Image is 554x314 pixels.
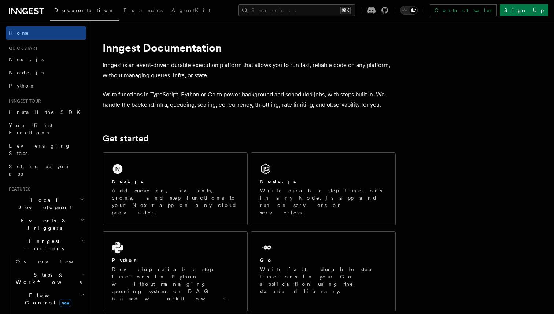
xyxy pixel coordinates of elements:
button: Inngest Functions [6,234,86,255]
span: Steps & Workflows [13,271,82,286]
a: Python [6,79,86,92]
span: new [59,299,71,307]
a: PythonDevelop reliable step functions in Python without managing queueing systems or DAG based wo... [103,231,248,311]
span: Documentation [54,7,115,13]
span: Quick start [6,45,38,51]
a: Install the SDK [6,106,86,119]
span: Inngest tour [6,98,41,104]
span: Next.js [9,56,44,62]
span: Leveraging Steps [9,143,71,156]
h1: Inngest Documentation [103,41,396,54]
a: Overview [13,255,86,268]
span: Setting up your app [9,163,72,177]
button: Search...⌘K [238,4,355,16]
span: Install the SDK [9,109,85,115]
button: Flow Controlnew [13,289,86,309]
a: Get started [103,133,148,144]
a: Contact sales [430,4,497,16]
span: Python [9,83,36,89]
h2: Go [260,256,273,264]
span: Features [6,186,30,192]
a: Next.js [6,53,86,66]
a: Next.jsAdd queueing, events, crons, and step functions to your Next app on any cloud provider. [103,152,248,225]
p: Develop reliable step functions in Python without managing queueing systems or DAG based workflows. [112,266,239,302]
a: Home [6,26,86,40]
button: Events & Triggers [6,214,86,234]
a: Node.js [6,66,86,79]
span: Overview [16,259,91,265]
span: AgentKit [171,7,210,13]
p: Write durable step functions in any Node.js app and run on servers or serverless. [260,187,387,216]
p: Write fast, durable step functions in your Go application using the standard library. [260,266,387,295]
a: Examples [119,2,167,20]
p: Add queueing, events, crons, and step functions to your Next app on any cloud provider. [112,187,239,216]
button: Toggle dark mode [400,6,418,15]
span: Home [9,29,29,37]
span: Node.js [9,70,44,75]
span: Examples [123,7,163,13]
span: Your first Functions [9,122,52,136]
span: Inngest Functions [6,237,79,252]
p: Write functions in TypeScript, Python or Go to power background and scheduled jobs, with steps bu... [103,89,396,110]
button: Local Development [6,193,86,214]
a: Leveraging Steps [6,139,86,160]
h2: Next.js [112,178,143,185]
p: Inngest is an event-driven durable execution platform that allows you to run fast, reliable code ... [103,60,396,81]
a: Documentation [50,2,119,21]
a: Node.jsWrite durable step functions in any Node.js app and run on servers or serverless. [251,152,396,225]
a: Setting up your app [6,160,86,180]
h2: Node.js [260,178,296,185]
span: Local Development [6,196,80,211]
span: Flow Control [13,292,81,306]
button: Steps & Workflows [13,268,86,289]
span: Events & Triggers [6,217,80,232]
a: Your first Functions [6,119,86,139]
a: Sign Up [500,4,548,16]
a: AgentKit [167,2,215,20]
kbd: ⌘K [340,7,351,14]
a: GoWrite fast, durable step functions in your Go application using the standard library. [251,231,396,311]
h2: Python [112,256,139,264]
